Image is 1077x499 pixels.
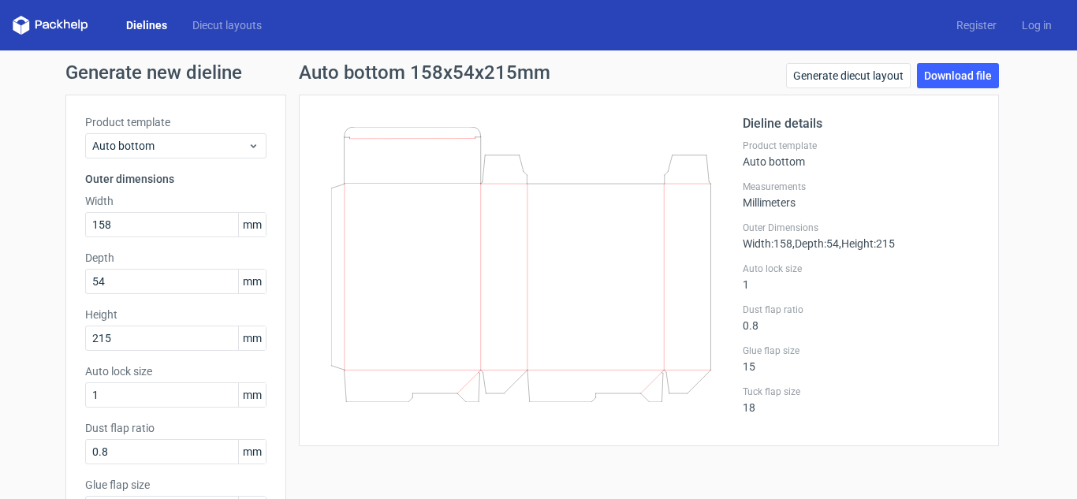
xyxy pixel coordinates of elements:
span: mm [238,440,266,464]
label: Dust flap ratio [85,420,266,436]
a: Register [944,17,1009,33]
span: Width : 158 [743,237,792,250]
label: Auto lock size [85,363,266,379]
span: mm [238,270,266,293]
label: Auto lock size [743,263,979,275]
span: mm [238,383,266,407]
span: , Depth : 54 [792,237,839,250]
label: Measurements [743,181,979,193]
a: Download file [917,63,999,88]
a: Dielines [114,17,180,33]
label: Width [85,193,266,209]
div: 1 [743,263,979,291]
span: , Height : 215 [839,237,895,250]
label: Tuck flap size [743,385,979,398]
label: Outer Dimensions [743,222,979,234]
div: Auto bottom [743,140,979,168]
h3: Outer dimensions [85,171,266,187]
span: mm [238,326,266,350]
a: Generate diecut layout [786,63,911,88]
div: 15 [743,344,979,373]
a: Diecut layouts [180,17,274,33]
h1: Generate new dieline [65,63,1012,82]
span: Auto bottom [92,138,248,154]
div: 18 [743,385,979,414]
h2: Dieline details [743,114,979,133]
span: mm [238,213,266,236]
label: Dust flap ratio [743,303,979,316]
label: Height [85,307,266,322]
div: Millimeters [743,181,979,209]
div: 0.8 [743,303,979,332]
label: Product template [743,140,979,152]
label: Glue flap size [743,344,979,357]
label: Glue flap size [85,477,266,493]
h1: Auto bottom 158x54x215mm [299,63,550,82]
label: Product template [85,114,266,130]
label: Depth [85,250,266,266]
a: Log in [1009,17,1064,33]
